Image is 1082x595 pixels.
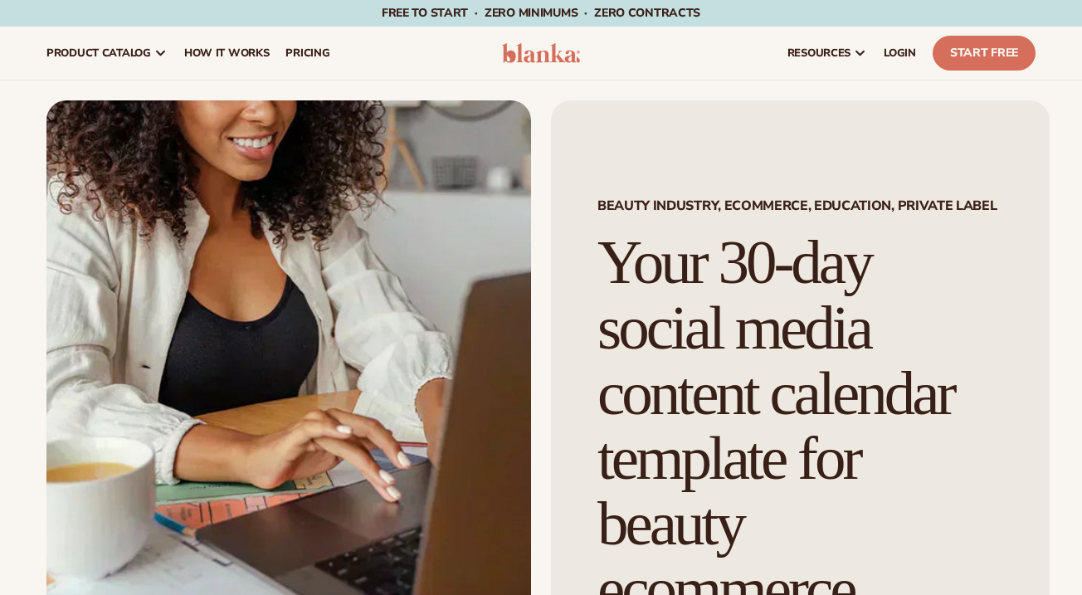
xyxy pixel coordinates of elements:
[176,27,278,80] a: How It Works
[285,46,329,60] span: pricing
[277,27,338,80] a: pricing
[502,43,580,63] img: logo
[184,46,270,60] span: How It Works
[884,46,916,60] span: LOGIN
[779,27,875,80] a: resources
[933,36,1036,71] a: Start Free
[787,46,850,60] span: resources
[46,46,151,60] span: product catalog
[38,27,176,80] a: product catalog
[382,5,700,21] span: Free to start · ZERO minimums · ZERO contracts
[597,199,1003,212] span: Beauty Industry, Ecommerce, Education, Private Label
[875,27,924,80] a: LOGIN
